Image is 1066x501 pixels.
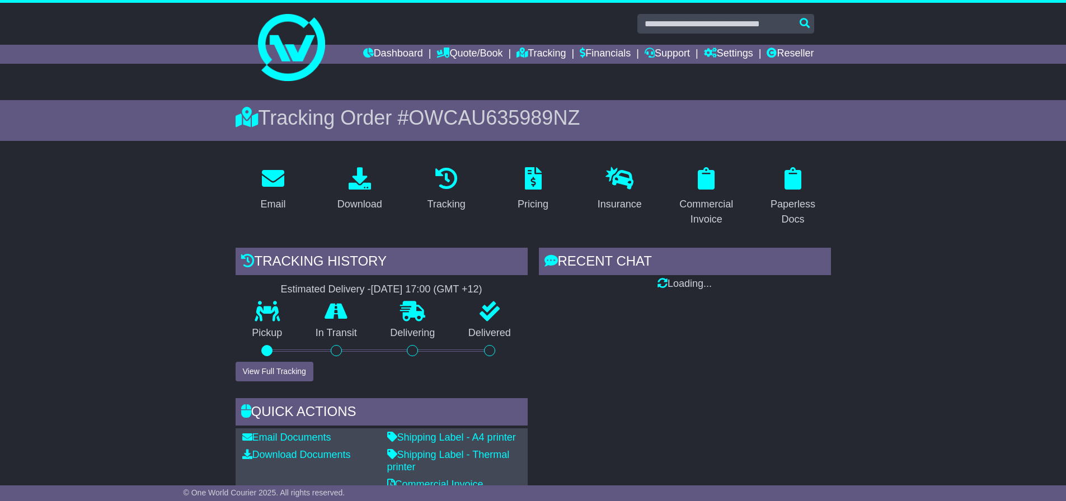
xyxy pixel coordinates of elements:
div: RECENT CHAT [539,248,831,278]
a: Support [645,45,690,64]
button: View Full Tracking [236,362,313,381]
span: © One World Courier 2025. All rights reserved. [184,488,345,497]
a: Quote/Book [436,45,503,64]
div: Download [337,197,382,212]
a: Shipping Label - Thermal printer [387,449,510,472]
a: Financials [580,45,631,64]
a: Download Documents [242,449,351,460]
a: Paperless Docs [755,163,831,231]
a: Commercial Invoice [669,163,744,231]
div: Tracking Order # [236,106,831,130]
a: Email Documents [242,432,331,443]
span: OWCAU635989NZ [408,106,580,129]
a: Tracking [420,163,472,216]
a: Pricing [510,163,556,216]
div: Email [260,197,285,212]
div: Quick Actions [236,398,528,428]
div: Loading... [539,278,831,290]
a: Tracking [516,45,566,64]
a: Email [253,163,293,216]
a: Insurance [590,163,649,216]
p: Delivered [452,327,528,339]
p: Pickup [236,327,299,339]
div: [DATE] 17:00 (GMT +12) [371,283,482,296]
div: Commercial Invoice [676,197,737,227]
p: In Transit [299,327,374,339]
a: Reseller [767,45,814,64]
div: Insurance [598,197,642,212]
div: Paperless Docs [763,197,824,227]
a: Commercial Invoice [387,479,483,490]
a: Settings [704,45,753,64]
p: Delivering [374,327,452,339]
a: Download [330,163,389,216]
div: Tracking history [236,248,528,278]
div: Pricing [518,197,548,212]
a: Shipping Label - A4 printer [387,432,516,443]
div: Tracking [427,197,465,212]
div: Estimated Delivery - [236,283,528,296]
a: Dashboard [363,45,423,64]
